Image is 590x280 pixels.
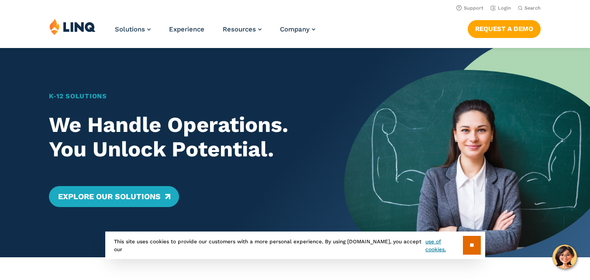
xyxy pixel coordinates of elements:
[49,113,320,162] h2: We Handle Operations. You Unlock Potential.
[280,25,310,33] span: Company
[468,18,541,38] nav: Button Navigation
[490,5,511,11] a: Login
[115,18,315,47] nav: Primary Navigation
[169,25,204,33] a: Experience
[105,232,485,259] div: This site uses cookies to provide our customers with a more personal experience. By using [DOMAIN...
[524,5,541,11] span: Search
[49,186,179,207] a: Explore Our Solutions
[115,25,151,33] a: Solutions
[425,238,462,253] a: use of cookies.
[49,18,96,35] img: LINQ | K‑12 Software
[49,91,320,101] h1: K‑12 Solutions
[468,20,541,38] a: Request a Demo
[223,25,256,33] span: Resources
[223,25,262,33] a: Resources
[280,25,315,33] a: Company
[115,25,145,33] span: Solutions
[552,245,577,269] button: Hello, have a question? Let’s chat.
[344,48,590,257] img: Home Banner
[456,5,483,11] a: Support
[518,5,541,11] button: Open Search Bar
